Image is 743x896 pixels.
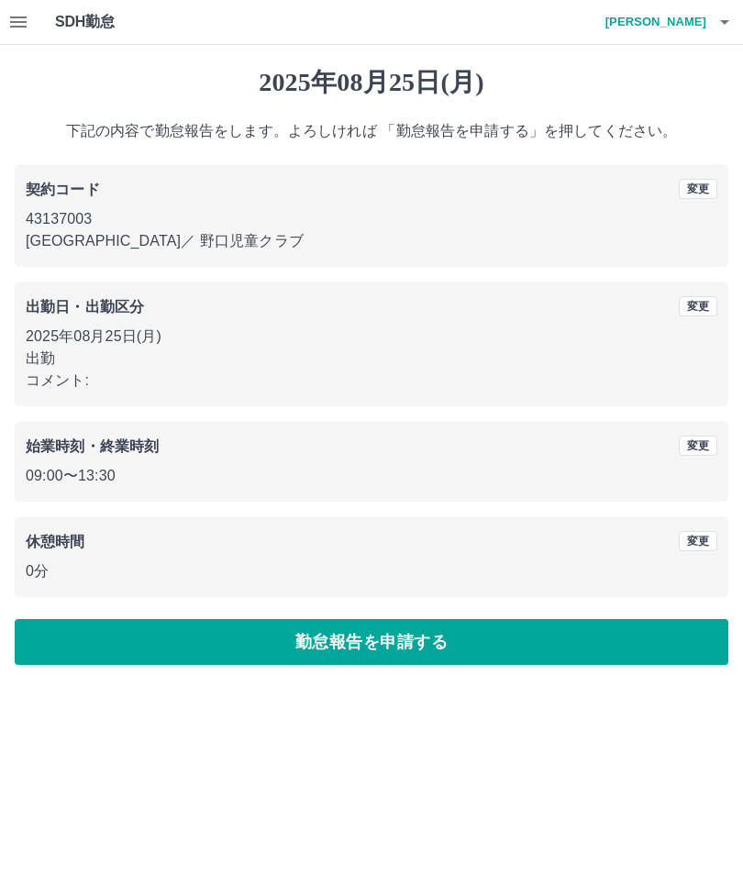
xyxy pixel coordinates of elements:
button: 変更 [679,436,717,456]
button: 変更 [679,531,717,551]
b: 出勤日・出勤区分 [26,299,144,315]
p: 0分 [26,560,717,582]
b: 休憩時間 [26,534,85,549]
b: 契約コード [26,182,100,197]
h1: 2025年08月25日(月) [15,67,728,98]
button: 変更 [679,296,717,316]
b: 始業時刻・終業時刻 [26,438,159,454]
button: 変更 [679,179,717,199]
p: 43137003 [26,208,717,230]
p: 下記の内容で勤怠報告をします。よろしければ 「勤怠報告を申請する」を押してください。 [15,120,728,142]
button: 勤怠報告を申請する [15,619,728,665]
p: コメント: [26,370,717,392]
p: 出勤 [26,348,717,370]
p: 09:00 〜 13:30 [26,465,717,487]
p: 2025年08月25日(月) [26,326,717,348]
p: [GEOGRAPHIC_DATA] ／ 野口児童クラブ [26,230,717,252]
